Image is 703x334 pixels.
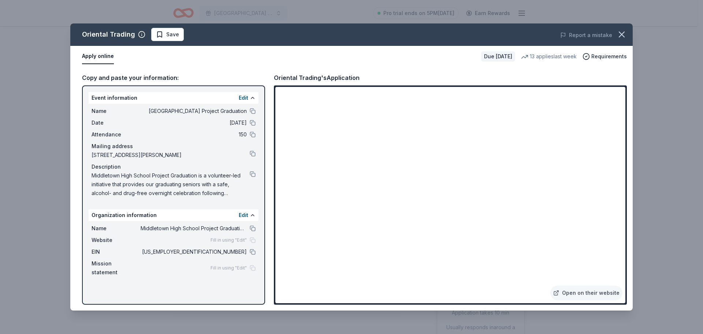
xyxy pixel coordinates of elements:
[550,286,622,300] a: Open on their website
[141,118,247,127] span: [DATE]
[92,236,141,245] span: Website
[583,52,627,61] button: Requirements
[211,237,247,243] span: Fill in using "Edit"
[521,52,577,61] div: 13 applies last week
[92,171,250,198] span: Middletown High School Project Graduation is a volunteer-led initiative that provides our graduat...
[141,247,247,256] span: [US_EMPLOYER_IDENTIFICATION_NUMBER]
[239,211,248,220] button: Edit
[82,73,265,82] div: Copy and paste your information:
[92,142,256,151] div: Mailing address
[92,247,141,256] span: EIN
[92,162,256,171] div: Description
[560,31,612,40] button: Report a mistake
[239,93,248,102] button: Edit
[141,224,247,233] span: Middletown High School Project Graduation Inc
[92,224,141,233] span: Name
[141,107,247,115] span: [GEOGRAPHIC_DATA] Project Graduation
[82,49,114,64] button: Apply online
[274,73,360,82] div: Oriental Trading's Application
[141,130,247,139] span: 150
[166,30,179,39] span: Save
[82,29,135,40] div: Oriental Trading
[92,259,141,277] span: Mission statement
[92,130,141,139] span: Attendance
[89,92,258,104] div: Event information
[481,51,515,62] div: Due [DATE]
[92,118,141,127] span: Date
[591,52,627,61] span: Requirements
[92,107,141,115] span: Name
[89,209,258,221] div: Organization information
[211,265,247,271] span: Fill in using "Edit"
[92,151,250,159] span: [STREET_ADDRESS][PERSON_NAME]
[151,28,184,41] button: Save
